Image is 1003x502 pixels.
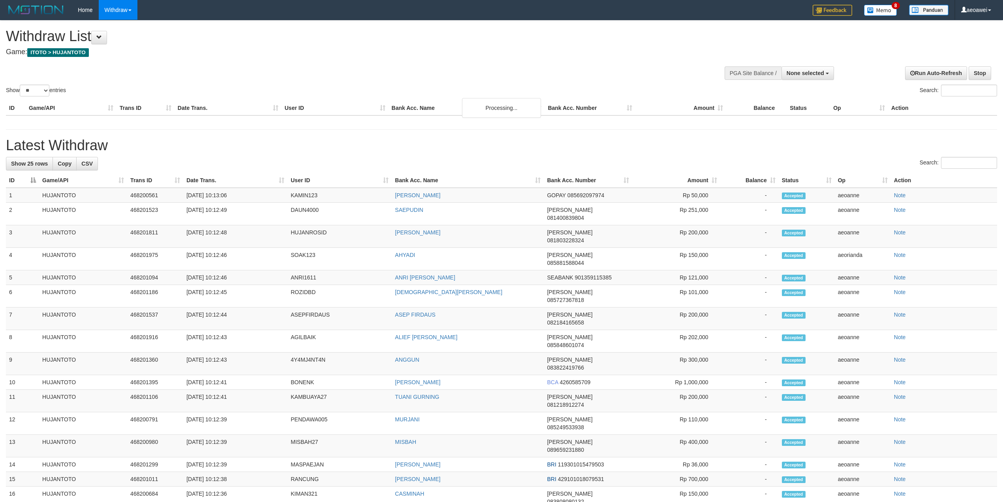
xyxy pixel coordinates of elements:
[175,101,282,115] th: Date Trans.
[183,225,287,248] td: [DATE] 10:12:48
[26,101,116,115] th: Game/API
[782,207,806,214] span: Accepted
[835,457,891,472] td: aeoanne
[720,435,779,457] td: -
[183,457,287,472] td: [DATE] 10:12:39
[547,424,584,430] span: Copy 085249533938 to clipboard
[6,85,66,96] label: Show entries
[6,353,39,375] td: 9
[547,402,584,408] span: Copy 081218912274 to clipboard
[127,173,183,188] th: Trans ID: activate to sort column ascending
[720,308,779,330] td: -
[6,457,39,472] td: 14
[287,375,392,390] td: BONENK
[894,357,906,363] a: Note
[720,203,779,225] td: -
[39,412,127,435] td: HUJANTOTO
[782,334,806,341] span: Accepted
[782,417,806,423] span: Accepted
[183,173,287,188] th: Date Trans.: activate to sort column ascending
[287,203,392,225] td: DAUN4000
[39,308,127,330] td: HUJANTOTO
[287,225,392,248] td: HUJANROSID
[39,375,127,390] td: HUJANTOTO
[183,435,287,457] td: [DATE] 10:12:39
[720,353,779,375] td: -
[894,207,906,213] a: Note
[835,353,891,375] td: aeoanne
[127,390,183,412] td: 468201106
[632,285,720,308] td: Rp 101,000
[835,472,891,487] td: aeoanne
[116,101,175,115] th: Trans ID
[894,476,906,482] a: Note
[183,188,287,203] td: [DATE] 10:13:06
[632,270,720,285] td: Rp 121,000
[782,252,806,259] span: Accepted
[726,101,787,115] th: Balance
[39,285,127,308] td: HUJANTOTO
[287,188,392,203] td: KAMIN123
[395,274,455,281] a: ANRI [PERSON_NAME]
[39,457,127,472] td: HUJANTOTO
[969,66,991,80] a: Stop
[835,308,891,330] td: aeoanne
[632,375,720,390] td: Rp 1,000,000
[835,375,891,390] td: aeoanne
[632,188,720,203] td: Rp 50,000
[395,394,439,400] a: TUANI GURNING
[287,353,392,375] td: 4Y4MJ4NT4N
[894,394,906,400] a: Note
[127,412,183,435] td: 468200791
[558,461,604,468] span: Copy 119301015479503 to clipboard
[725,66,781,80] div: PGA Site Balance /
[920,157,997,169] label: Search:
[127,225,183,248] td: 468201811
[547,491,592,497] span: [PERSON_NAME]
[127,375,183,390] td: 468201395
[894,439,906,445] a: Note
[395,439,416,445] a: MISBAH
[782,462,806,468] span: Accepted
[39,390,127,412] td: HUJANTOTO
[632,248,720,270] td: Rp 150,000
[781,66,834,80] button: None selected
[782,476,806,483] span: Accepted
[6,203,39,225] td: 2
[39,248,127,270] td: HUJANTOTO
[127,270,183,285] td: 468201094
[782,439,806,446] span: Accepted
[547,334,592,340] span: [PERSON_NAME]
[835,435,891,457] td: aeoanne
[720,390,779,412] td: -
[6,225,39,248] td: 3
[894,192,906,198] a: Note
[27,48,89,57] span: ITOTO > HUJANTOTO
[6,390,39,412] td: 11
[782,289,806,296] span: Accepted
[287,308,392,330] td: ASEPFIRDAUS
[183,390,287,412] td: [DATE] 10:12:41
[547,311,592,318] span: [PERSON_NAME]
[720,270,779,285] td: -
[547,447,584,453] span: Copy 089659231880 to clipboard
[720,330,779,353] td: -
[39,270,127,285] td: HUJANTOTO
[835,270,891,285] td: aeoanne
[720,225,779,248] td: -
[782,230,806,236] span: Accepted
[782,394,806,401] span: Accepted
[127,203,183,225] td: 468201523
[6,308,39,330] td: 7
[6,285,39,308] td: 6
[6,330,39,353] td: 8
[545,101,635,115] th: Bank Acc. Number
[127,188,183,203] td: 468200561
[39,353,127,375] td: HUJANTOTO
[58,160,71,167] span: Copy
[76,157,98,170] a: CSV
[287,173,392,188] th: User ID: activate to sort column ascending
[6,248,39,270] td: 4
[547,394,592,400] span: [PERSON_NAME]
[558,476,604,482] span: Copy 429101018079531 to clipboard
